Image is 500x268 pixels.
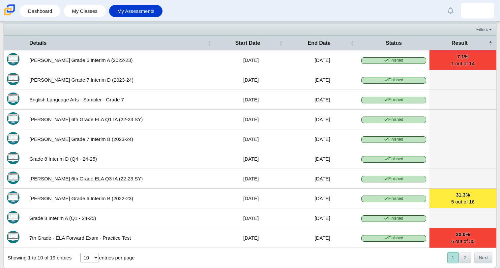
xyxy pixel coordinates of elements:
[461,3,494,18] a: jameir.butler.kbuoxW
[361,57,426,64] span: Finished
[243,136,259,142] time: Jan 18, 2024 at 10:14 AM
[315,57,330,63] time: Oct 20, 2022 at 10:16 AM
[488,36,492,50] span: Result : Activate to invert sorting
[26,149,215,169] td: Grade 8 Interim D (Q4 - 24-25)
[429,50,496,70] a: 7.1%1 out of 14
[443,3,458,18] a: Alerts
[243,57,259,63] time: Oct 20, 2022 at 9:51 AM
[243,196,259,201] time: Jan 19, 2023 at 9:44 AM
[361,176,426,182] span: Finished
[7,231,19,243] img: Itembank
[472,5,483,16] img: jameir.butler.kbuoxW
[23,5,57,17] a: Dashboard
[361,136,426,143] span: Finished
[386,40,402,46] span: Status
[433,191,493,198] b: 31.3%
[459,252,471,263] button: 2
[361,215,426,222] span: Finished
[452,40,468,46] span: Result
[361,235,426,241] span: Finished
[7,73,19,85] img: Itembank
[315,215,330,221] time: Nov 1, 2024 at 12:00 AM
[361,196,426,202] span: Finished
[350,36,354,50] span: End Date : Activate to sort
[279,36,283,50] span: Start Date : Activate to sort
[4,248,72,268] div: Showing 1 to 10 of 19 entries
[26,110,215,129] td: [PERSON_NAME] 6th Grade ELA Q1 IA (22-23 SY)
[243,97,259,102] time: Oct 11, 2023 at 2:21 PM
[308,40,331,46] span: End Date
[7,132,19,145] img: Itembank
[7,112,19,125] img: Itembank
[429,189,496,208] a: 31.3%5 out of 16
[26,129,215,149] td: [PERSON_NAME] Grade 7 Interim B (2023-24)
[112,5,160,17] a: My Assessments
[26,50,215,70] td: [PERSON_NAME] Grade 6 Interim A (2022-23)
[433,231,493,238] b: 20.0%
[3,12,16,18] a: Carmen School of Science & Technology
[243,117,259,122] time: Oct 20, 2022 at 2:40 PM
[3,3,16,17] img: Carmen School of Science & Technology
[29,40,46,46] span: Details
[315,136,330,142] time: Jan 18, 2024 at 10:20 AM
[7,93,19,105] img: Itembank
[315,196,330,201] time: Jan 20, 2023 at 10:22 AM
[207,36,211,50] span: Details : Activate to sort
[361,156,426,162] span: Finished
[315,77,330,83] time: Jun 7, 2024 at 12:34 PM
[315,235,330,241] time: Jan 22, 2024 at 11:37 AM
[235,40,260,46] span: Start Date
[315,176,330,181] time: Mar 22, 2023 at 12:00 AM
[26,90,215,110] td: English Language Arts - Sampler - Grade 7
[243,176,259,181] time: Mar 16, 2023 at 2:58 PM
[7,211,19,224] img: Itembank
[26,189,215,208] td: [PERSON_NAME] Grade 6 Interim B (2022-23)
[26,70,215,90] td: [PERSON_NAME] Grade 7 Interim D (2023-24)
[7,191,19,204] img: Itembank
[447,252,492,263] nav: pagination
[474,252,492,263] button: Next
[67,5,103,17] a: My Classes
[243,156,259,162] time: May 28, 2025 at 2:18 PM
[26,208,215,228] td: Grade 8 Interim A (Q1 - 24-25)
[99,255,134,260] label: entries per page
[475,26,495,33] a: Filters
[7,53,19,66] img: Itembank
[429,228,496,248] a: 20.0%6 out of 30
[315,97,330,102] time: Oct 11, 2023 at 2:38 PM
[361,97,426,103] span: Finished
[315,156,330,162] time: May 29, 2025 at 2:32 PM
[243,215,259,221] time: Oct 28, 2024 at 8:16 AM
[447,252,459,263] button: 1
[361,117,426,123] span: Finished
[26,228,215,248] td: 7th Grade - ELA Forward Exam - Practice Test
[7,152,19,164] img: Itembank
[315,117,330,122] time: Oct 20, 2022 at 2:45 PM
[243,235,259,241] time: Jan 22, 2024 at 10:43 AM
[433,53,493,60] b: 7.1%
[243,77,259,83] time: Jun 5, 2024 at 1:29 PM
[7,172,19,184] img: Itembank
[26,169,215,189] td: [PERSON_NAME] 6th Grade ELA Q3 IA (22-23 SY)
[361,77,426,83] span: Finished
